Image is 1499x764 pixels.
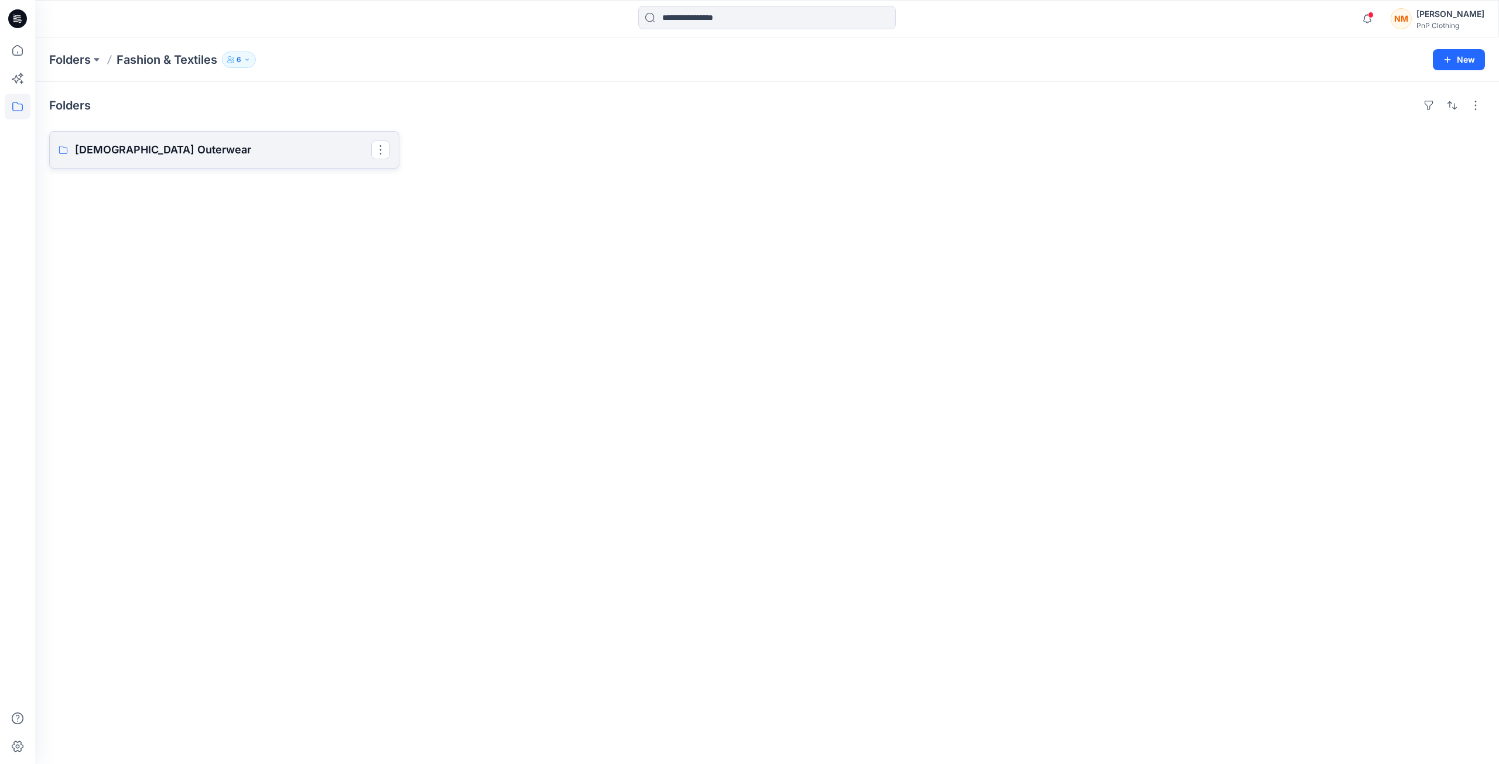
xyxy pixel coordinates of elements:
div: [PERSON_NAME] [1416,7,1484,21]
a: [DEMOGRAPHIC_DATA] Outerwear [49,131,399,169]
div: PnP Clothing [1416,21,1484,30]
a: Folders [49,52,91,68]
button: 6 [222,52,256,68]
p: Fashion & Textiles [117,52,217,68]
div: NM [1391,8,1412,29]
button: New [1433,49,1485,70]
p: 6 [237,53,241,66]
p: [DEMOGRAPHIC_DATA] Outerwear [75,142,371,158]
h4: Folders [49,98,91,112]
